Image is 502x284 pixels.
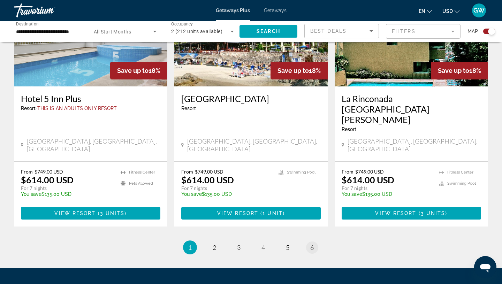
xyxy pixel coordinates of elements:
p: $135.00 USD [181,191,272,197]
div: 18% [271,62,328,79]
span: ( ) [417,210,448,216]
button: Filter [386,24,461,39]
span: Best Deals [310,28,347,34]
p: For 7 nights [21,185,114,191]
span: [GEOGRAPHIC_DATA], [GEOGRAPHIC_DATA], [GEOGRAPHIC_DATA] [187,137,321,153]
span: 3 [237,244,241,251]
span: This is an adults only resort [37,106,117,111]
span: 1 unit [263,210,283,216]
a: Travorium [14,1,84,20]
span: Swimming Pool [287,170,315,175]
a: [GEOGRAPHIC_DATA] [181,93,321,104]
span: ( ) [96,210,127,216]
p: For 7 nights [181,185,272,191]
span: [GEOGRAPHIC_DATA], [GEOGRAPHIC_DATA], [GEOGRAPHIC_DATA] [27,137,160,153]
button: View Resort(3 units) [342,207,481,220]
span: View Resort [54,210,96,216]
span: Fitness Center [129,170,155,175]
button: Change currency [442,6,459,16]
span: Resort [342,126,356,132]
span: From [21,169,33,175]
span: en [419,8,425,14]
p: $135.00 USD [342,191,432,197]
div: 18% [431,62,488,79]
span: [GEOGRAPHIC_DATA], [GEOGRAPHIC_DATA], [GEOGRAPHIC_DATA] [348,137,481,153]
span: GW [473,7,485,14]
span: 4 [261,244,265,251]
span: Resort [21,106,36,111]
span: From [342,169,353,175]
span: ( ) [258,210,285,216]
button: View Resort(3 units) [21,207,160,220]
span: 1 [188,244,192,251]
span: $749.00 USD [195,169,223,175]
span: From [181,169,193,175]
p: $614.00 USD [21,175,74,185]
span: Swimming Pool [447,181,476,186]
span: 3 units [421,210,446,216]
p: $614.00 USD [181,175,234,185]
span: View Resort [217,210,258,216]
span: Search [257,29,280,34]
span: All Start Months [94,29,131,34]
p: $135.00 USD [21,191,114,197]
span: 2 [213,244,216,251]
a: La Rinconada [GEOGRAPHIC_DATA][PERSON_NAME] [342,93,481,125]
span: - [36,106,37,111]
span: View Resort [375,210,416,216]
span: USD [442,8,453,14]
span: $749.00 USD [355,169,384,175]
span: Destination [16,21,39,26]
p: For 7 nights [342,185,432,191]
a: Getaways [264,8,287,13]
span: Save up to [117,67,149,74]
button: View Resort(1 unit) [181,207,321,220]
span: Resort [181,106,196,111]
button: Search [239,25,297,38]
span: Occupancy [171,22,193,26]
a: Getaways Plus [216,8,250,13]
span: Pets Allowed [129,181,153,186]
p: $614.00 USD [342,175,394,185]
span: Map [467,26,478,36]
span: You save [181,191,202,197]
span: 6 [310,244,314,251]
span: Save up to [438,67,469,74]
span: $749.00 USD [35,169,63,175]
span: 5 [286,244,289,251]
button: Change language [419,6,432,16]
nav: Pagination [14,240,488,254]
span: 3 units [100,210,125,216]
span: Save up to [277,67,309,74]
div: 18% [110,62,167,79]
span: You save [342,191,362,197]
mat-select: Sort by [310,27,373,35]
span: Fitness Center [447,170,473,175]
iframe: Button to launch messaging window [474,256,496,278]
button: User Menu [470,3,488,18]
span: You save [21,191,41,197]
span: 2 (212 units available) [171,29,222,34]
a: Hotel 5 Inn Plus [21,93,160,104]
